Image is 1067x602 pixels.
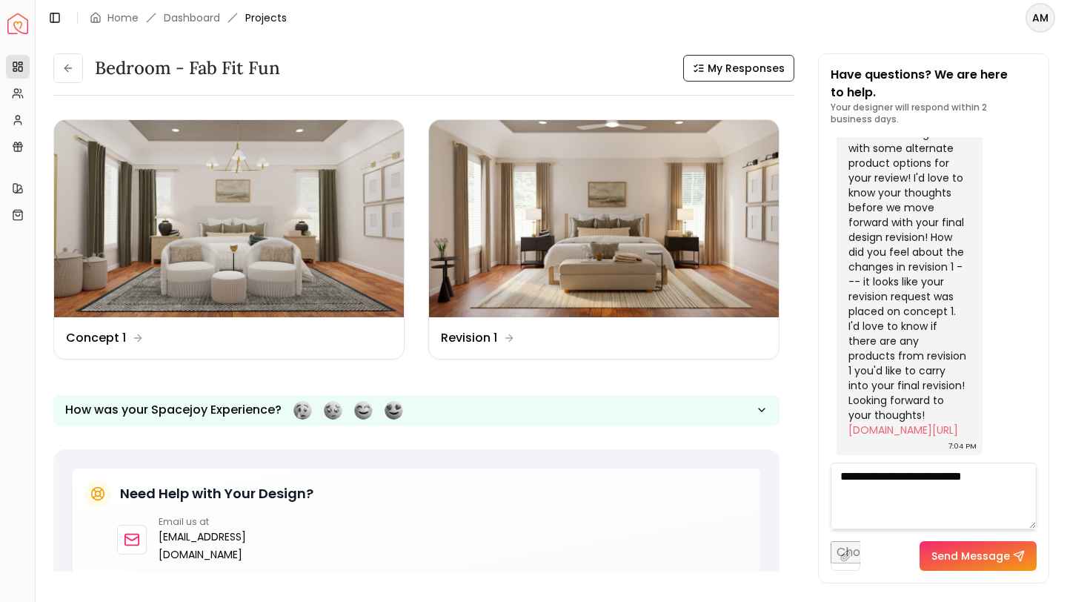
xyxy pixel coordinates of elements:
div: 7:04 PM [948,439,977,454]
span: Projects [245,10,287,25]
img: Spacejoy Logo [7,13,28,34]
dd: Concept 1 [66,329,126,347]
dd: Revision 1 [441,329,497,347]
p: How was your Spacejoy Experience? [65,401,282,419]
div: Hi [PERSON_NAME]! Below is a Google Doc with some alternate product options for your review! I'd ... [848,111,968,437]
a: Dashboard [164,10,220,25]
img: Revision 1 [429,120,779,317]
a: [DOMAIN_NAME][URL] [848,423,958,437]
a: Revision 1Revision 1 [428,119,780,360]
button: How was your Spacejoy Experience?Feeling terribleFeeling badFeeling goodFeeling awesome [53,395,780,426]
a: Spacejoy [7,13,28,34]
a: [EMAIL_ADDRESS][DOMAIN_NAME] [159,528,257,563]
h3: Bedroom - Fab Fit Fun [95,56,280,80]
button: My Responses [683,55,794,82]
img: Concept 1 [54,120,404,317]
span: My Responses [708,61,785,76]
nav: breadcrumb [90,10,287,25]
span: AM [1027,4,1054,31]
h5: Need Help with Your Design? [120,483,313,504]
button: Send Message [920,541,1037,571]
p: Email us at [159,516,257,528]
p: Your designer will respond within 2 business days. [831,102,1037,125]
button: AM [1026,3,1055,33]
p: Have questions? We are here to help. [831,66,1037,102]
a: Concept 1Concept 1 [53,119,405,360]
a: Home [107,10,139,25]
p: Our design experts are here to help with any questions about your project. [117,569,748,584]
